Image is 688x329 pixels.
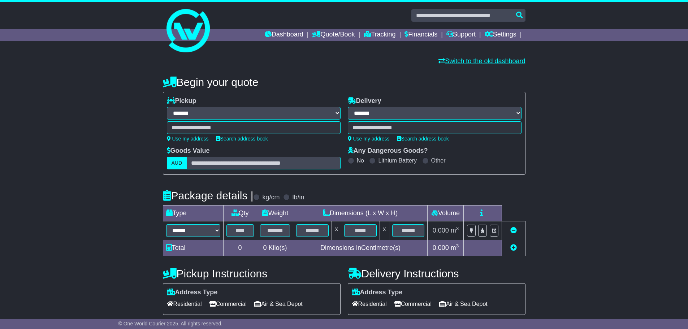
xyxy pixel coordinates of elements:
[163,268,341,280] h4: Pickup Instructions
[451,244,459,251] span: m
[433,244,449,251] span: 0.000
[216,136,268,142] a: Search address book
[456,226,459,231] sup: 3
[254,298,303,309] span: Air & Sea Depot
[485,29,516,41] a: Settings
[510,227,517,234] a: Remove this item
[167,136,209,142] a: Use my address
[439,298,488,309] span: Air & Sea Depot
[167,298,202,309] span: Residential
[293,205,428,221] td: Dimensions (L x W x H)
[293,240,428,256] td: Dimensions in Centimetre(s)
[428,205,464,221] td: Volume
[262,194,280,202] label: kg/cm
[209,298,247,309] span: Commercial
[257,240,293,256] td: Kilo(s)
[312,29,355,41] a: Quote/Book
[292,194,304,202] label: lb/in
[510,244,517,251] a: Add new item
[332,221,341,240] td: x
[163,190,254,202] h4: Package details |
[167,289,218,296] label: Address Type
[352,289,403,296] label: Address Type
[348,268,525,280] h4: Delivery Instructions
[263,244,267,251] span: 0
[380,221,389,240] td: x
[456,243,459,248] sup: 3
[431,157,446,164] label: Other
[163,240,223,256] td: Total
[404,29,437,41] a: Financials
[394,298,432,309] span: Commercial
[348,147,428,155] label: Any Dangerous Goods?
[348,97,381,105] label: Delivery
[451,227,459,234] span: m
[163,205,223,221] td: Type
[397,136,449,142] a: Search address book
[257,205,293,221] td: Weight
[223,205,257,221] td: Qty
[352,298,387,309] span: Residential
[433,227,449,234] span: 0.000
[378,157,417,164] label: Lithium Battery
[118,321,223,326] span: © One World Courier 2025. All rights reserved.
[167,97,196,105] label: Pickup
[357,157,364,164] label: No
[167,157,187,169] label: AUD
[364,29,395,41] a: Tracking
[223,240,257,256] td: 0
[348,136,390,142] a: Use my address
[438,57,525,65] a: Switch to the old dashboard
[163,76,525,88] h4: Begin your quote
[265,29,303,41] a: Dashboard
[446,29,476,41] a: Support
[167,147,210,155] label: Goods Value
